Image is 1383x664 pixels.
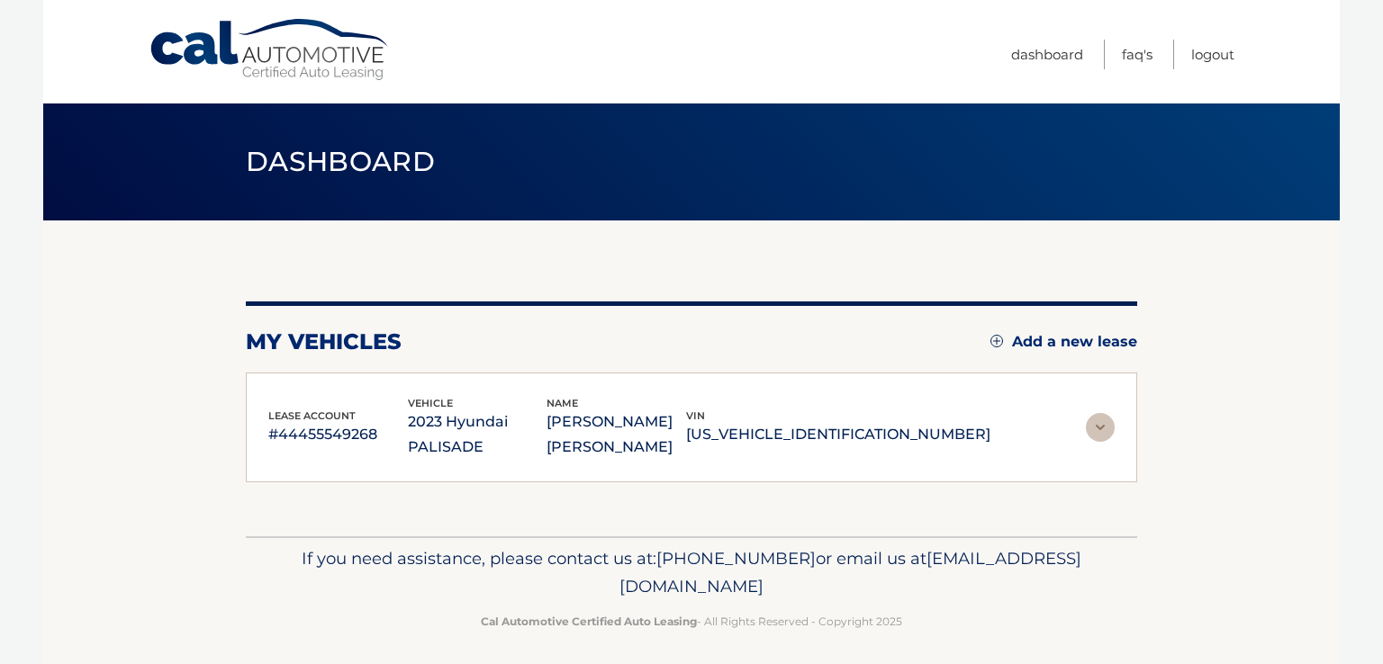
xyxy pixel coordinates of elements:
p: If you need assistance, please contact us at: or email us at [258,544,1125,602]
a: Add a new lease [990,333,1137,351]
span: Dashboard [246,145,435,178]
a: Cal Automotive [149,18,392,82]
span: lease account [268,409,356,422]
span: name [547,397,578,409]
p: 2023 Hyundai PALISADE [408,409,547,460]
p: #44455549268 [268,422,408,447]
span: vin [686,409,705,422]
p: - All Rights Reserved - Copyright 2025 [258,612,1125,631]
img: accordion-rest.svg [1086,413,1115,442]
a: FAQ's [1122,40,1152,69]
strong: Cal Automotive Certified Auto Leasing [481,615,697,628]
p: [PERSON_NAME] [PERSON_NAME] [547,409,686,460]
span: vehicle [408,397,453,409]
a: Dashboard [1011,40,1083,69]
span: [PHONE_NUMBER] [656,548,816,569]
img: add.svg [990,335,1003,347]
h2: my vehicles [246,328,402,355]
a: Logout [1191,40,1234,69]
p: [US_VEHICLE_IDENTIFICATION_NUMBER] [686,422,990,447]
